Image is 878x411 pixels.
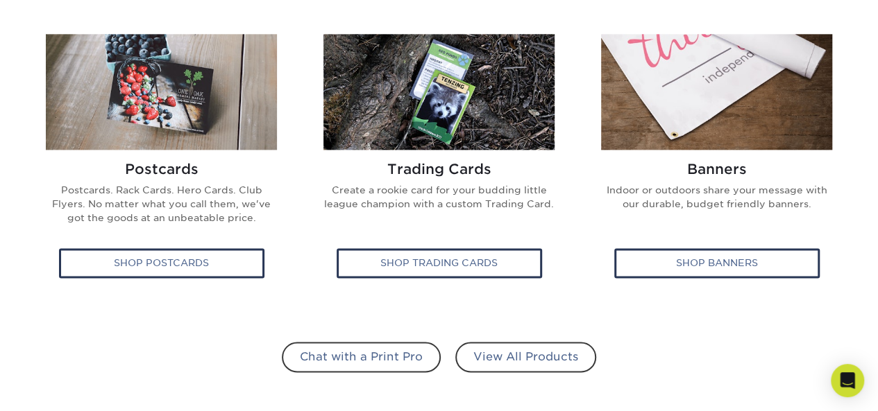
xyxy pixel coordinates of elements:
[337,248,542,277] div: Shop Trading Cards
[282,342,441,372] a: Chat with a Print Pro
[323,34,555,150] img: Trading Cards
[322,161,557,177] h2: Trading Cards
[311,34,568,292] a: Trading Cards Trading Cards Create a rookie card for your budding little league champion with a c...
[44,183,279,236] p: Postcards. Rack Cards. Hero Cards. Club Flyers. No matter what you call them, we've got the goods...
[589,34,845,292] a: Banners Banners Indoor or outdoors share your message with our durable, budget friendly banners. ...
[44,161,279,177] h2: Postcards
[59,248,264,277] div: Shop Postcards
[46,34,277,150] img: Postcards
[600,161,834,177] h2: Banners
[33,34,290,292] a: Postcards Postcards Postcards. Rack Cards. Hero Cards. Club Flyers. No matter what you call them,...
[601,34,832,150] img: Banners
[322,183,557,222] p: Create a rookie card for your budding little league champion with a custom Trading Card.
[455,342,596,372] a: View All Products
[600,183,834,222] p: Indoor or outdoors share your message with our durable, budget friendly banners.
[3,369,118,406] iframe: Google Customer Reviews
[614,248,820,277] div: Shop Banners
[831,364,864,397] div: Open Intercom Messenger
